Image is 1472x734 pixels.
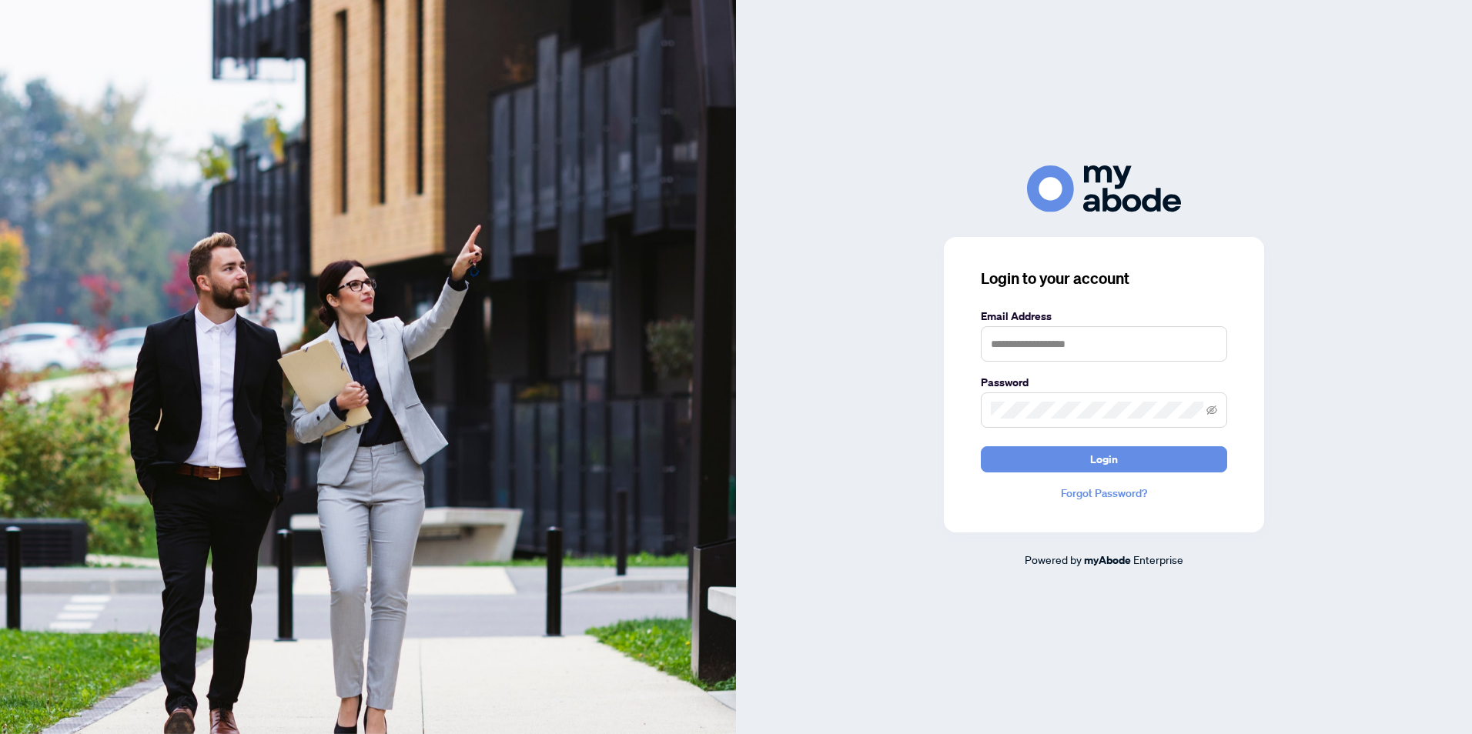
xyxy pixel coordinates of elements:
label: Password [981,374,1227,391]
span: Login [1090,447,1118,472]
a: myAbode [1084,552,1131,569]
button: Login [981,446,1227,472]
span: eye-invisible [1206,405,1217,415]
span: Powered by [1025,552,1082,566]
h3: Login to your account [981,268,1227,289]
label: Email Address [981,308,1227,325]
span: Enterprise [1133,552,1183,566]
img: ma-logo [1027,165,1181,212]
a: Forgot Password? [981,485,1227,502]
